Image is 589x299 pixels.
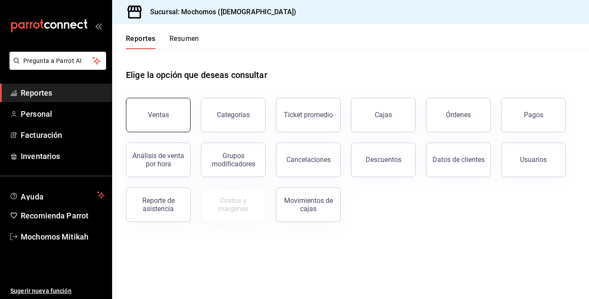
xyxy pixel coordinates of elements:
span: Pregunta a Parrot AI [23,56,93,65]
button: Contrata inventarios para ver este reporte [201,187,266,222]
span: Reportes [21,87,105,99]
span: Personal [21,108,105,120]
button: Movimientos de cajas [276,187,341,222]
div: Usuarios [520,156,547,164]
span: Ayuda [21,190,94,200]
div: Cancelaciones [286,156,331,164]
button: Datos de clientes [426,143,491,177]
div: Ticket promedio [284,111,333,119]
span: Mochomos Mitikah [21,231,105,243]
button: Ventas [126,98,191,132]
button: Análisis de venta por hora [126,143,191,177]
button: Cancelaciones [276,143,341,177]
span: Recomienda Parrot [21,210,105,221]
button: Categorías [201,98,266,132]
a: Pregunta a Parrot AI [6,62,106,72]
div: Cajas [375,110,392,120]
div: Categorías [217,111,250,119]
div: Movimientos de cajas [282,196,335,213]
div: Descuentos [366,156,401,164]
button: Ticket promedio [276,98,341,132]
div: Datos de clientes [432,156,485,164]
span: Facturación [21,129,105,141]
div: Análisis de venta por hora [132,152,185,168]
button: Usuarios [501,143,566,177]
div: Ventas [148,111,169,119]
button: Descuentos [351,143,416,177]
button: Pregunta a Parrot AI [9,52,106,70]
span: Inventarios [21,150,105,162]
span: Sugerir nueva función [10,287,105,296]
h3: Sucursal: Mochomos ([DEMOGRAPHIC_DATA]) [143,7,296,17]
button: Resumen [169,34,199,49]
button: open_drawer_menu [95,22,102,29]
div: navigation tabs [126,34,199,49]
div: Costos y márgenes [207,196,260,213]
div: Reporte de asistencia [132,196,185,213]
button: Reporte de asistencia [126,187,191,222]
div: Pagos [524,111,543,119]
h1: Elige la opción que deseas consultar [126,69,267,81]
button: Reportes [126,34,156,49]
button: Pagos [501,98,566,132]
button: Grupos modificadores [201,143,266,177]
div: Órdenes [446,111,471,119]
a: Cajas [351,98,416,132]
button: Órdenes [426,98,491,132]
div: Grupos modificadores [207,152,260,168]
